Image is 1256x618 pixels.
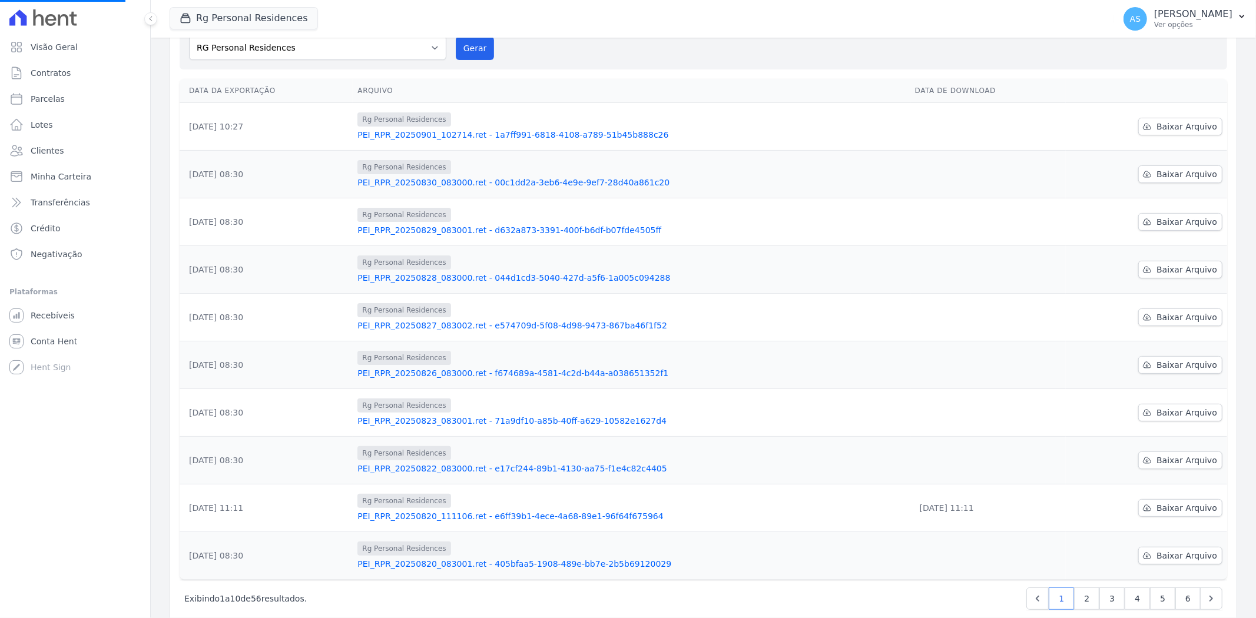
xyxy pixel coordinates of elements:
span: Baixar Arquivo [1156,359,1217,371]
td: [DATE] 08:30 [180,198,353,246]
td: [DATE] 08:30 [180,151,353,198]
span: Baixar Arquivo [1156,454,1217,466]
a: Crédito [5,217,145,240]
a: Baixar Arquivo [1138,499,1222,517]
a: Baixar Arquivo [1138,404,1222,421]
span: Minha Carteira [31,171,91,182]
a: Conta Hent [5,330,145,353]
a: PEI_RPR_20250829_083001.ret - d632a873-3391-400f-b6df-b07fde4505ff [357,224,905,236]
td: [DATE] 08:30 [180,341,353,389]
a: Negativação [5,242,145,266]
span: Rg Personal Residences [357,541,450,556]
span: Baixar Arquivo [1156,168,1217,180]
a: Baixar Arquivo [1138,356,1222,374]
a: 6 [1175,587,1201,610]
a: Recebíveis [5,304,145,327]
button: AS [PERSON_NAME] Ver opções [1114,2,1256,35]
td: [DATE] 08:30 [180,294,353,341]
span: Rg Personal Residences [357,351,450,365]
a: Baixar Arquivo [1138,165,1222,183]
span: Negativação [31,248,82,260]
a: PEI_RPR_20250822_083000.ret - e17cf244-89b1-4130-aa75-f1e4c82c4405 [357,463,905,474]
th: Data da Exportação [180,79,353,103]
span: Rg Personal Residences [357,208,450,222]
a: 4 [1125,587,1150,610]
span: Rg Personal Residences [357,494,450,508]
div: Plataformas [9,285,141,299]
span: Baixar Arquivo [1156,216,1217,228]
span: Rg Personal Residences [357,255,450,270]
td: [DATE] 10:27 [180,103,353,151]
span: Rg Personal Residences [357,303,450,317]
span: 56 [251,594,261,603]
a: 2 [1074,587,1099,610]
td: [DATE] 11:11 [180,484,353,532]
span: Lotes [31,119,53,131]
a: Previous [1026,587,1049,610]
a: PEI_RPR_20250820_083001.ret - 405bfaa5-1908-489e-bb7e-2b5b69120029 [357,558,905,570]
a: Contratos [5,61,145,85]
span: Rg Personal Residences [357,398,450,413]
span: Contratos [31,67,71,79]
a: Baixar Arquivo [1138,547,1222,564]
span: Crédito [31,222,61,234]
td: [DATE] 08:30 [180,246,353,294]
p: Ver opções [1154,20,1232,29]
span: Baixar Arquivo [1156,311,1217,323]
a: Baixar Arquivo [1138,308,1222,326]
a: PEI_RPR_20250830_083000.ret - 00c1dd2a-3eb6-4e9e-9ef7-28d40a861c20 [357,177,905,188]
span: AS [1130,15,1141,23]
a: PEI_RPR_20250826_083000.ret - f674689a-4581-4c2d-b44a-a038651352f1 [357,367,905,379]
th: Data de Download [910,79,1066,103]
span: Rg Personal Residences [357,160,450,174]
a: 5 [1150,587,1175,610]
span: Baixar Arquivo [1156,550,1217,561]
span: Parcelas [31,93,65,105]
span: Conta Hent [31,335,77,347]
span: Transferências [31,197,90,208]
span: Rg Personal Residences [357,112,450,127]
a: PEI_RPR_20250823_083001.ret - 71a9df10-a85b-40ff-a629-10582e1627d4 [357,415,905,427]
span: Baixar Arquivo [1156,407,1217,418]
span: 10 [230,594,241,603]
a: Baixar Arquivo [1138,261,1222,278]
a: PEI_RPR_20250827_083002.ret - e574709d-5f08-4d98-9473-867ba46f1f52 [357,320,905,331]
span: Baixar Arquivo [1156,264,1217,275]
a: 1 [1049,587,1074,610]
span: Visão Geral [31,41,78,53]
td: [DATE] 08:30 [180,532,353,580]
span: Baixar Arquivo [1156,502,1217,514]
th: Arquivo [353,79,910,103]
a: PEI_RPR_20250828_083000.ret - 044d1cd3-5040-427d-a5f6-1a005c094288 [357,272,905,284]
td: [DATE] 11:11 [910,484,1066,532]
a: Baixar Arquivo [1138,118,1222,135]
p: Exibindo a de resultados. [184,593,307,604]
span: 1 [220,594,225,603]
p: [PERSON_NAME] [1154,8,1232,20]
button: Rg Personal Residences [170,7,318,29]
a: Visão Geral [5,35,145,59]
span: Recebíveis [31,310,75,321]
a: Minha Carteira [5,165,145,188]
td: [DATE] 08:30 [180,389,353,437]
a: Parcelas [5,87,145,111]
a: Clientes [5,139,145,162]
td: [DATE] 08:30 [180,437,353,484]
a: PEI_RPR_20250820_111106.ret - e6ff39b1-4ece-4a68-89e1-96f64f675964 [357,510,905,522]
a: Lotes [5,113,145,137]
span: Baixar Arquivo [1156,121,1217,132]
span: Clientes [31,145,64,157]
button: Gerar [456,36,495,60]
a: Next [1200,587,1222,610]
a: Transferências [5,191,145,214]
a: PEI_RPR_20250901_102714.ret - 1a7ff991-6818-4108-a789-51b45b888c26 [357,129,905,141]
span: Rg Personal Residences [357,446,450,460]
a: 3 [1099,587,1125,610]
a: Baixar Arquivo [1138,213,1222,231]
a: Baixar Arquivo [1138,451,1222,469]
